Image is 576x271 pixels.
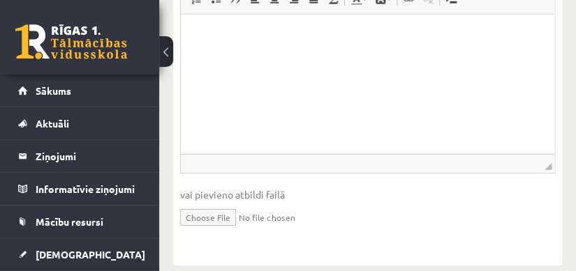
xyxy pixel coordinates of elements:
[36,117,69,130] span: Aktuāli
[181,15,554,154] iframe: Editor, wiswyg-editor-user-answer-47024773049580
[36,248,145,261] span: [DEMOGRAPHIC_DATA]
[36,215,103,228] span: Mācību resursi
[180,187,555,202] span: vai pievieno atbildi failā
[545,163,552,170] span: Resize
[18,173,142,205] a: Informatīvie ziņojumi
[36,140,142,172] legend: Ziņojumi
[36,84,71,97] span: Sākums
[15,24,127,59] a: Rīgas 1. Tālmācības vidusskola
[18,140,142,172] a: Ziņojumi
[18,206,142,238] a: Mācību resursi
[36,173,142,205] legend: Informatīvie ziņojumi
[18,238,142,270] a: [DEMOGRAPHIC_DATA]
[18,75,142,107] a: Sākums
[18,107,142,139] a: Aktuāli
